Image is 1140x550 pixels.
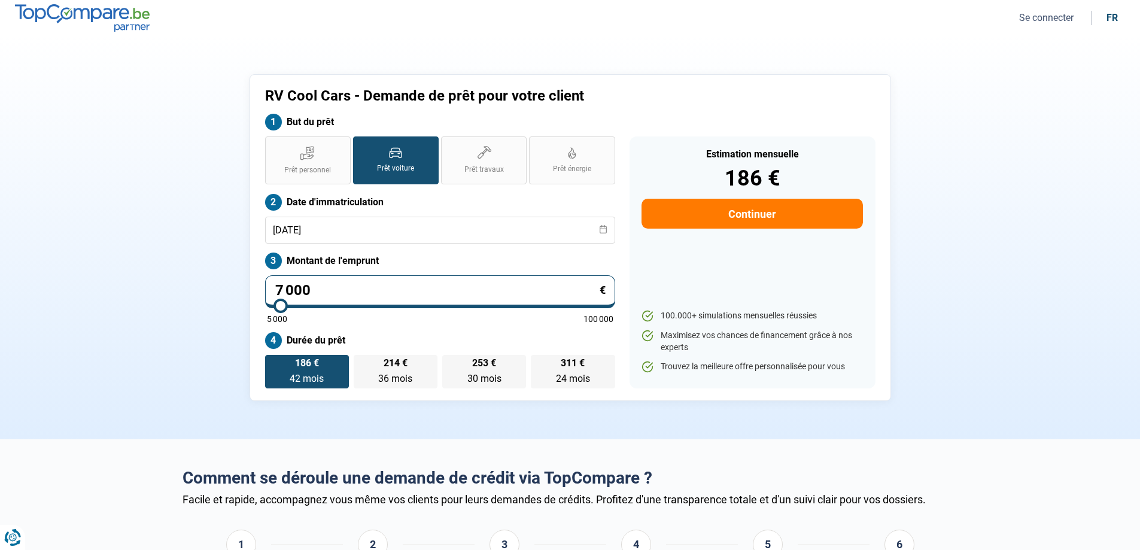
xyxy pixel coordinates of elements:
label: Date d'immatriculation [265,194,615,211]
span: 36 mois [378,373,412,384]
h2: Comment se déroule une demande de crédit via TopCompare ? [183,468,958,488]
img: TopCompare.be [15,4,150,31]
input: jj/mm/aaaa [265,217,615,244]
span: 214 € [384,358,408,368]
span: € [600,285,606,296]
span: 311 € [561,358,585,368]
span: 100 000 [583,315,613,323]
span: 42 mois [290,373,324,384]
button: Se connecter [1016,11,1077,24]
span: Prêt énergie [553,164,591,174]
li: Trouvez la meilleure offre personnalisée pour vous [642,361,862,373]
div: 186 € [642,168,862,189]
label: Montant de l'emprunt [265,253,615,269]
span: Prêt personnel [284,165,331,175]
label: Durée du prêt [265,332,615,349]
label: But du prêt [265,114,615,130]
span: Prêt voiture [377,163,414,174]
span: 24 mois [556,373,590,384]
span: 186 € [295,358,319,368]
span: Prêt travaux [464,165,504,175]
li: 100.000+ simulations mensuelles réussies [642,310,862,322]
span: 5 000 [267,315,287,323]
button: Continuer [642,199,862,229]
li: Maximisez vos chances de financement grâce à nos experts [642,330,862,353]
h1: RV Cool Cars - Demande de prêt pour votre client [265,87,719,105]
div: fr [1106,12,1118,23]
span: 253 € [472,358,496,368]
div: Facile et rapide, accompagnez vous même vos clients pour leurs demandes de crédits. Profitez d'un... [183,493,958,506]
span: 30 mois [467,373,501,384]
div: Estimation mensuelle [642,150,862,159]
